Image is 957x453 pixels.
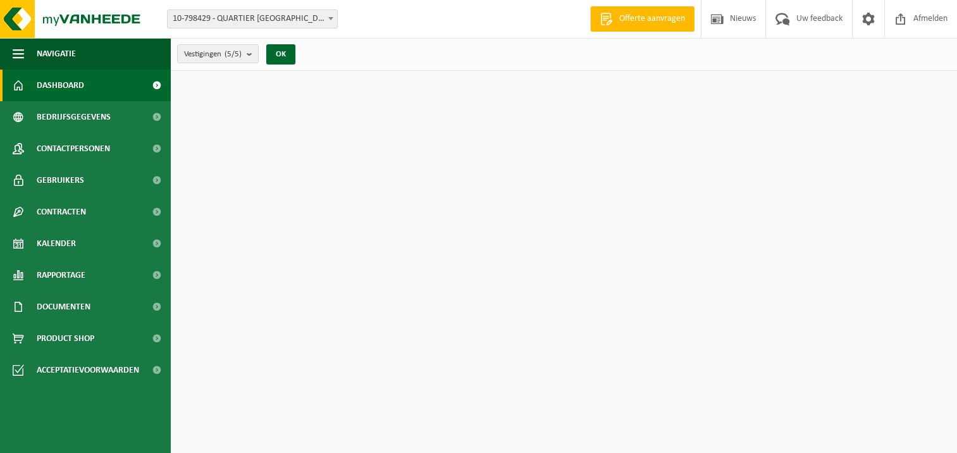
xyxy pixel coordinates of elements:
count: (5/5) [225,50,242,58]
span: Kalender [37,228,76,259]
span: Product Shop [37,323,94,354]
button: OK [266,44,295,65]
span: Bedrijfsgegevens [37,101,111,133]
span: Offerte aanvragen [616,13,688,25]
span: Navigatie [37,38,76,70]
span: Gebruikers [37,164,84,196]
span: 10-798429 - QUARTIER NV - KUURNE [167,9,338,28]
span: Vestigingen [184,45,242,64]
span: Documenten [37,291,90,323]
span: 10-798429 - QUARTIER NV - KUURNE [168,10,337,28]
span: Contactpersonen [37,133,110,164]
a: Offerte aanvragen [590,6,695,32]
span: Contracten [37,196,86,228]
button: Vestigingen(5/5) [177,44,259,63]
span: Rapportage [37,259,85,291]
span: Acceptatievoorwaarden [37,354,139,386]
span: Dashboard [37,70,84,101]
